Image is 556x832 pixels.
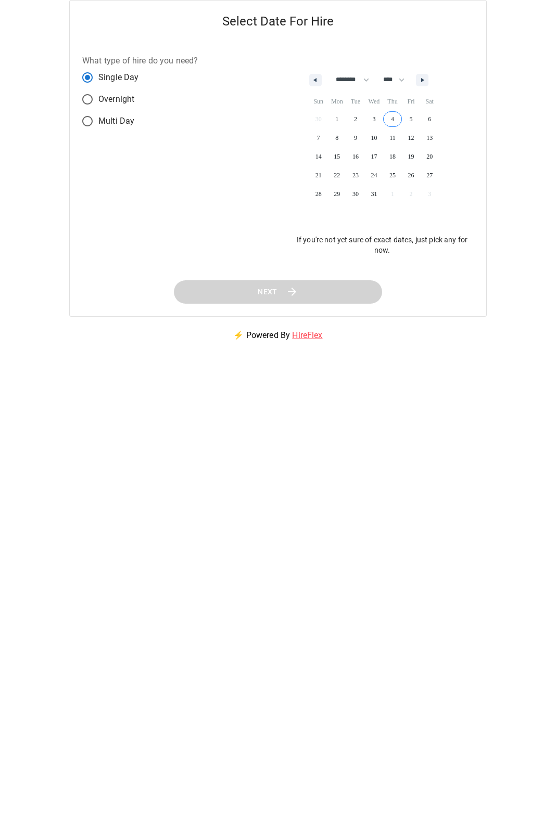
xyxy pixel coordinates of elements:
span: 24 [371,166,377,185]
span: 11 [389,128,396,147]
span: Next [258,285,277,298]
span: 21 [315,166,322,185]
button: 21 [309,166,328,185]
button: 30 [346,185,365,203]
button: 13 [420,128,439,147]
a: HireFlex [292,330,322,340]
button: 17 [365,147,384,166]
span: 18 [389,147,396,166]
span: 23 [352,166,359,185]
span: 26 [408,166,414,185]
span: 15 [334,147,340,166]
button: 5 [402,110,421,128]
span: 2 [354,110,357,128]
span: 3 [372,110,375,128]
span: Fri [402,93,421,110]
button: 31 [365,185,384,203]
button: 24 [365,166,384,185]
span: 9 [354,128,357,147]
button: 19 [402,147,421,166]
button: 18 [383,147,402,166]
button: 20 [420,147,439,166]
span: 27 [426,166,433,185]
span: Tue [346,93,365,110]
button: 27 [420,166,439,185]
span: Sun [309,93,328,110]
span: 17 [371,147,377,166]
span: Thu [383,93,402,110]
span: 16 [352,147,359,166]
button: 26 [402,166,421,185]
button: 16 [346,147,365,166]
span: 4 [391,110,394,128]
p: ⚡ Powered By [221,317,335,354]
span: 22 [334,166,340,185]
span: 10 [371,128,377,147]
span: Multi Day [98,115,134,127]
button: 7 [309,128,328,147]
span: 14 [315,147,322,166]
label: What type of hire do you need? [82,55,198,67]
span: Single Day [98,71,139,84]
button: 8 [328,128,347,147]
span: 13 [426,128,433,147]
button: 9 [346,128,365,147]
span: 19 [408,147,414,166]
button: 25 [383,166,402,185]
span: Overnight [98,93,134,106]
button: 29 [328,185,347,203]
button: 11 [383,128,402,147]
button: 14 [309,147,328,166]
button: 2 [346,110,365,128]
span: Mon [328,93,347,110]
button: 22 [328,166,347,185]
button: 6 [420,110,439,128]
span: 5 [410,110,413,128]
span: 1 [335,110,338,128]
span: 20 [426,147,433,166]
button: 28 [309,185,328,203]
span: 7 [317,128,320,147]
button: 23 [346,166,365,185]
span: 6 [428,110,431,128]
button: 1 [328,110,347,128]
span: 12 [408,128,414,147]
h5: Select Date For Hire [70,1,486,42]
button: 3 [365,110,384,128]
button: 15 [328,147,347,166]
span: Sat [420,93,439,110]
button: Next [174,280,382,304]
span: Wed [365,93,384,110]
button: 12 [402,128,421,147]
button: 10 [365,128,384,147]
span: 25 [389,166,396,185]
span: 29 [334,185,340,203]
span: 31 [371,185,377,203]
p: If you're not yet sure of exact dates, just pick any for now. [290,235,474,255]
span: 8 [335,128,338,147]
button: 4 [383,110,402,128]
span: 30 [352,185,359,203]
span: 28 [315,185,322,203]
